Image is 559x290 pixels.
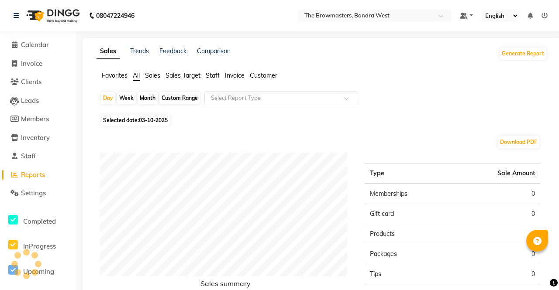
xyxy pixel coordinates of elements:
[139,117,168,123] span: 03-10-2025
[452,204,540,224] td: 0
[2,77,74,87] a: Clients
[2,133,74,143] a: Inventory
[101,115,170,126] span: Selected date:
[2,170,74,180] a: Reports
[117,92,136,104] div: Week
[159,92,200,104] div: Custom Range
[365,204,452,224] td: Gift card
[365,184,452,204] td: Memberships
[2,40,74,50] a: Calendar
[2,114,74,124] a: Members
[102,72,128,79] span: Favorites
[21,152,36,160] span: Staff
[365,164,452,184] th: Type
[138,92,158,104] div: Month
[23,217,56,225] span: Completed
[21,41,49,49] span: Calendar
[21,96,39,105] span: Leads
[500,48,546,60] button: Generate Report
[145,72,160,79] span: Sales
[225,72,245,79] span: Invoice
[365,224,452,244] td: Products
[22,3,82,28] img: logo
[166,72,200,79] span: Sales Target
[159,47,186,55] a: Feedback
[21,133,50,142] span: Inventory
[130,47,149,55] a: Trends
[452,224,540,244] td: 0
[365,244,452,264] td: Packages
[21,59,42,68] span: Invoice
[250,72,277,79] span: Customer
[498,136,539,148] button: Download PDF
[365,264,452,284] td: Tips
[197,47,231,55] a: Comparison
[21,78,41,86] span: Clients
[452,264,540,284] td: 0
[2,188,74,198] a: Settings
[2,59,74,69] a: Invoice
[452,184,540,204] td: 0
[97,44,120,59] a: Sales
[21,171,45,179] span: Reports
[206,72,220,79] span: Staff
[101,92,115,104] div: Day
[452,164,540,184] th: Sale Amount
[21,189,46,197] span: Settings
[21,115,49,123] span: Members
[2,96,74,106] a: Leads
[96,3,135,28] b: 08047224946
[23,242,56,250] span: InProgress
[133,72,140,79] span: All
[452,244,540,264] td: 0
[2,151,74,161] a: Staff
